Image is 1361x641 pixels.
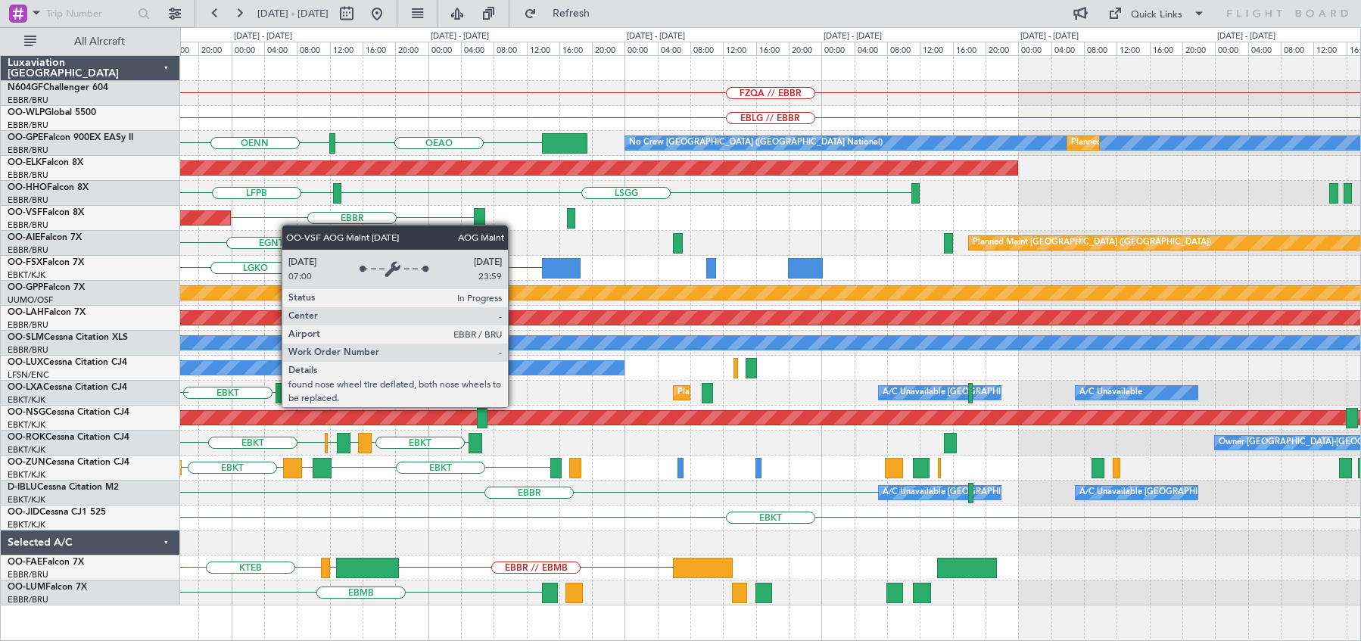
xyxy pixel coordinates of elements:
a: OO-FSXFalcon 7X [8,258,84,267]
div: 00:00 [232,42,264,55]
a: EBBR/BRU [8,594,48,605]
a: LFSN/ENC [8,369,49,381]
div: 08:00 [1084,42,1117,55]
span: OO-LUM [8,583,45,592]
div: A/C Unavailable [GEOGRAPHIC_DATA] ([GEOGRAPHIC_DATA] National) [883,381,1164,404]
div: Planned Maint Kortrijk-[GEOGRAPHIC_DATA] [677,381,854,404]
span: OO-VSF [8,208,42,217]
div: 20:00 [789,42,821,55]
div: [DATE] - [DATE] [234,30,292,43]
span: OO-GPE [8,133,43,142]
a: UUMO/OSF [8,294,53,306]
a: OO-LUXCessna Citation CJ4 [8,358,127,367]
a: EBBR/BRU [8,244,48,256]
a: OO-LUMFalcon 7X [8,583,87,592]
a: EBBR/BRU [8,95,48,106]
a: OO-AIEFalcon 7X [8,233,82,242]
a: EBBR/BRU [8,120,48,131]
div: No Crew [GEOGRAPHIC_DATA] ([GEOGRAPHIC_DATA] National) [629,132,883,154]
span: All Aircraft [39,36,160,47]
div: 00:00 [1018,42,1051,55]
div: 16:00 [559,42,592,55]
div: 12:00 [330,42,363,55]
div: [DATE] - [DATE] [1020,30,1079,43]
div: 16:00 [166,42,198,55]
div: A/C Unavailable [GEOGRAPHIC_DATA]-[GEOGRAPHIC_DATA] [1079,481,1321,504]
a: OO-ELKFalcon 8X [8,158,83,167]
a: EBKT/KJK [8,269,45,281]
a: EBKT/KJK [8,494,45,506]
div: 08:00 [297,42,329,55]
div: 00:00 [428,42,461,55]
div: [DATE] - [DATE] [1217,30,1275,43]
a: EBKT/KJK [8,469,45,481]
a: OO-JIDCessna CJ1 525 [8,508,106,517]
span: OO-FSX [8,258,42,267]
button: Quick Links [1101,2,1213,26]
a: EBKT/KJK [8,444,45,456]
div: 08:00 [690,42,723,55]
div: 12:00 [1313,42,1346,55]
a: EBBR/BRU [8,170,48,181]
div: 20:00 [592,42,624,55]
button: Refresh [517,2,608,26]
a: N604GFChallenger 604 [8,83,108,92]
a: EBBR/BRU [8,319,48,331]
a: OO-FAEFalcon 7X [8,558,84,567]
div: 12:00 [723,42,755,55]
a: OO-ROKCessna Citation CJ4 [8,433,129,442]
a: EBKT/KJK [8,519,45,531]
span: OO-AIE [8,233,40,242]
div: 12:00 [920,42,952,55]
div: 20:00 [986,42,1018,55]
span: OO-ELK [8,158,42,167]
span: OO-SLM [8,333,44,342]
div: [DATE] - [DATE] [627,30,685,43]
div: 08:00 [887,42,920,55]
div: 00:00 [821,42,854,55]
span: OO-NSG [8,408,45,417]
a: OO-SLMCessna Citation XLS [8,333,128,342]
div: 12:00 [1117,42,1149,55]
div: 16:00 [1150,42,1182,55]
div: 00:00 [624,42,657,55]
div: Planned Maint [GEOGRAPHIC_DATA] ([GEOGRAPHIC_DATA] National) [1071,132,1345,154]
a: EBBR/BRU [8,219,48,231]
span: OO-LUX [8,358,43,367]
span: OO-GPP [8,283,43,292]
div: 20:00 [198,42,231,55]
div: 12:00 [527,42,559,55]
button: All Aircraft [17,30,164,54]
input: Trip Number [46,2,133,25]
a: OO-HHOFalcon 8X [8,183,89,192]
span: [DATE] - [DATE] [257,7,329,20]
div: 04:00 [461,42,494,55]
div: 04:00 [855,42,887,55]
div: Quick Links [1131,8,1182,23]
span: Refresh [540,8,603,19]
a: OO-NSGCessna Citation CJ4 [8,408,129,417]
a: EBBR/BRU [8,569,48,580]
span: OO-ROK [8,433,45,442]
a: EBBR/BRU [8,344,48,356]
a: EBBR/BRU [8,194,48,206]
a: EBKT/KJK [8,394,45,406]
a: OO-LAHFalcon 7X [8,308,86,317]
div: 00:00 [1215,42,1247,55]
span: N604GF [8,83,43,92]
span: OO-LAH [8,308,44,317]
div: 16:00 [756,42,789,55]
div: A/C Unavailable [1079,381,1142,404]
div: 04:00 [1051,42,1084,55]
span: OO-LXA [8,383,43,392]
div: [DATE] - [DATE] [824,30,882,43]
a: OO-WLPGlobal 5500 [8,108,96,117]
a: OO-LXACessna Citation CJ4 [8,383,127,392]
div: [DATE] - [DATE] [431,30,489,43]
div: 04:00 [1248,42,1281,55]
span: OO-HHO [8,183,47,192]
div: 20:00 [1182,42,1215,55]
div: 16:00 [953,42,986,55]
div: 08:00 [494,42,526,55]
div: A/C Unavailable [GEOGRAPHIC_DATA] ([GEOGRAPHIC_DATA] National) [883,481,1164,504]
